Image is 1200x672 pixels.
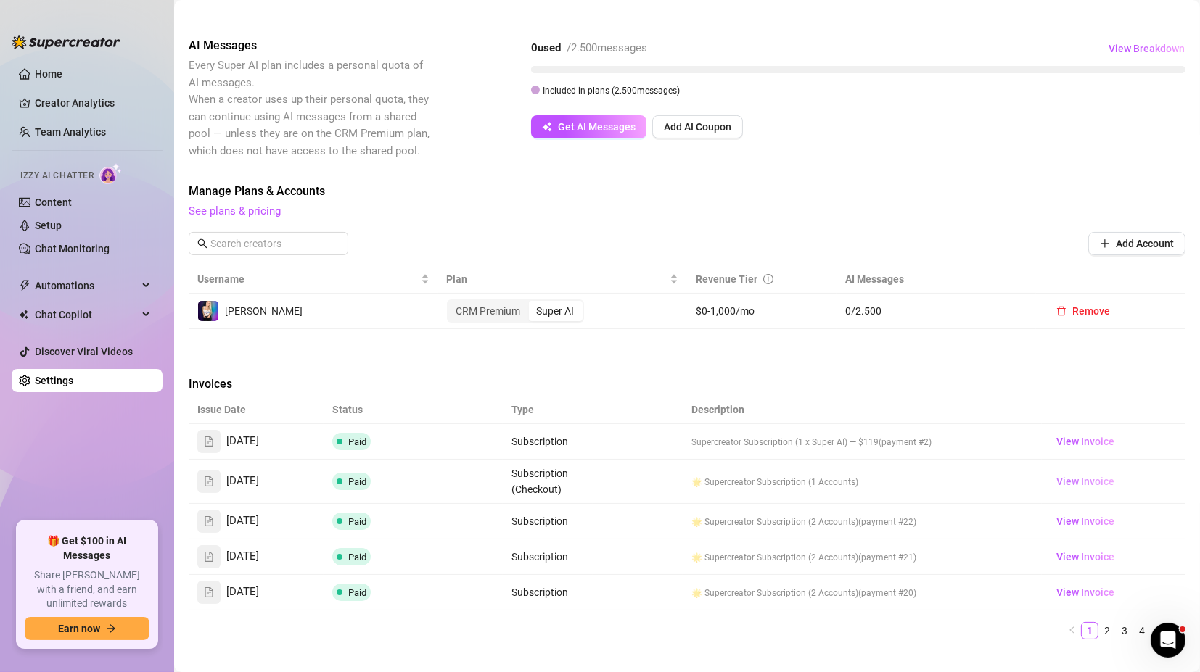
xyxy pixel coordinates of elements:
[511,468,568,495] span: Subscription (Checkout)
[1051,548,1120,565] a: View Invoice
[763,274,773,284] span: info-circle
[1056,434,1114,449] span: View Invoice
[226,548,259,565] span: [DATE]
[837,265,1036,294] th: AI Messages
[189,37,432,54] span: AI Messages
[691,477,858,487] span: 🌟 Supercreator Subscription (1 Accounts)
[225,305,303,317] span: [PERSON_NAME]
[35,243,110,254] a: Chat Monitoring
[503,396,593,424] th: Type
[1056,513,1114,529] span: View Invoice
[511,586,568,598] span: Subscription
[1117,623,1133,639] a: 3
[858,517,916,527] span: (payment #22)
[210,236,328,252] input: Search creators
[1081,622,1098,639] li: 1
[189,376,432,393] span: Invoices
[543,86,680,96] span: Included in plans ( 2.500 messages)
[189,204,281,217] a: See plans & pricing
[691,437,879,447] span: Supercreator Subscription (1 x Super AI) — $119
[35,68,62,80] a: Home
[438,265,688,294] th: Plan
[879,437,932,447] span: (payment #2)
[683,396,1042,424] th: Description
[1051,473,1120,490] a: View Invoice
[198,301,218,321] img: Lisa-Sophie
[348,516,366,527] span: Paid
[35,274,138,297] span: Automations
[447,299,584,323] div: segmented control
[35,346,133,357] a: Discover Viral Videos
[35,303,138,326] span: Chat Copilot
[448,301,529,321] div: CRM Premium
[1099,623,1115,639] a: 2
[189,59,430,157] span: Every Super AI plan includes a personal quota of AI messages. When a creator uses up their person...
[567,41,647,54] span: / 2.500 messages
[226,433,259,450] span: [DATE]
[1056,549,1114,565] span: View Invoice
[1108,37,1185,60] button: View Breakdown
[1045,299,1122,323] button: Remove
[35,91,151,115] a: Creator Analytics
[511,436,568,447] span: Subscription
[1168,622,1185,639] button: right
[1151,622,1168,639] li: 5
[35,375,73,386] a: Settings
[1098,622,1116,639] li: 2
[531,41,561,54] strong: 0 used
[226,513,259,530] span: [DATE]
[1168,622,1185,639] li: Next Page
[204,552,214,562] span: file-text
[1133,622,1151,639] li: 4
[106,623,116,634] span: arrow-right
[1056,306,1067,316] span: delete
[1134,623,1150,639] a: 4
[1056,473,1114,489] span: View Invoice
[1151,623,1185,658] iframe: Intercom live chat
[691,552,858,563] span: 🌟 Supercreator Subscription (2 Accounts)
[204,436,214,447] span: file-text
[529,301,583,321] div: Super AI
[696,273,757,285] span: Revenue Tier
[511,515,568,527] span: Subscription
[25,534,149,563] span: 🎁 Get $100 in AI Messages
[189,265,438,294] th: Username
[1051,433,1120,450] a: View Invoice
[652,115,743,138] button: Add AI Coupon
[1072,305,1110,317] span: Remove
[664,121,731,133] span: Add AI Coupon
[1064,622,1081,639] button: left
[25,568,149,611] span: Share [PERSON_NAME] with a friend, and earn unlimited rewards
[20,169,94,183] span: Izzy AI Chatter
[35,126,106,138] a: Team Analytics
[1116,238,1174,249] span: Add Account
[348,552,366,563] span: Paid
[687,294,837,329] td: $0-1,000/mo
[858,552,916,563] span: (payment #21)
[25,617,149,640] button: Earn nowarrow-right
[197,271,418,287] span: Username
[1051,584,1120,601] a: View Invoice
[1064,622,1081,639] li: Previous Page
[204,476,214,486] span: file-text
[348,476,366,487] span: Paid
[58,623,100,634] span: Earn now
[35,196,72,208] a: Content
[189,396,324,424] th: Issue Date
[1082,623,1098,639] a: 1
[19,280,30,291] span: thunderbolt
[447,271,667,287] span: Plan
[348,587,366,598] span: Paid
[1051,513,1120,530] a: View Invoice
[324,396,504,424] th: Status
[204,587,214,597] span: file-text
[691,588,858,598] span: 🌟 Supercreator Subscription (2 Accounts)
[1056,584,1114,600] span: View Invoice
[35,220,62,231] a: Setup
[19,310,28,320] img: Chat Copilot
[204,516,214,526] span: file-text
[845,303,1027,319] span: 0 / 2.500
[197,238,207,249] span: search
[1068,626,1077,634] span: left
[189,183,1185,200] span: Manage Plans & Accounts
